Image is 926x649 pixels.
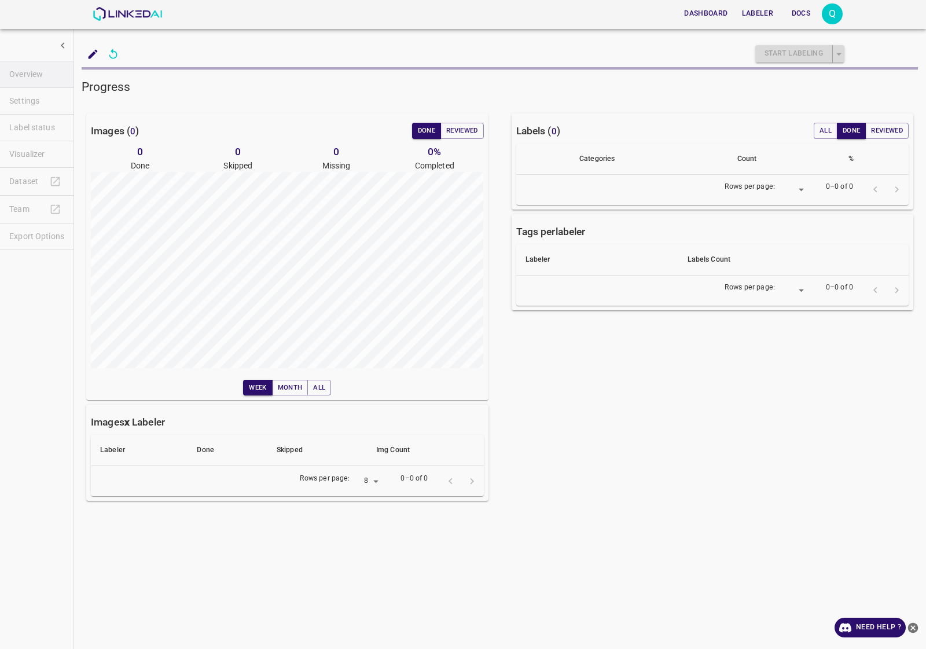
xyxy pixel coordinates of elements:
p: Rows per page: [300,474,350,484]
button: show more [52,35,74,56]
button: All [814,123,837,139]
h6: 0 [189,144,288,160]
div: Q [822,3,843,24]
div: split button [755,45,844,63]
th: % [839,144,909,175]
div: 8 [354,474,382,489]
p: 0–0 of 0 [826,182,853,192]
a: Labeler [735,2,780,25]
th: Labeler [516,244,678,276]
h6: 0 [287,144,385,160]
button: Docs [782,4,820,23]
th: Categories [570,144,728,175]
th: Img Count [367,435,484,466]
h6: 0 % [385,144,484,160]
p: 0–0 of 0 [400,474,428,484]
p: Completed [385,160,484,172]
button: Done [837,123,866,139]
h6: Images Labeler [91,414,165,430]
div: ​ [780,283,807,298]
a: Docs [780,2,822,25]
button: Open settings [822,3,843,24]
h6: 0 [91,144,189,160]
p: 0–0 of 0 [826,283,853,293]
th: Count [728,144,839,175]
p: Missing [287,160,385,172]
p: Rows per page: [725,283,775,293]
th: Done [188,435,267,466]
img: LinkedAI [93,7,163,21]
a: Need Help ? [835,618,906,637]
p: Skipped [189,160,288,172]
span: 0 [552,126,557,137]
button: add to shopping cart [82,43,104,65]
button: Month [272,380,308,396]
a: Dashboard [677,2,734,25]
h5: Progress [82,79,918,95]
button: Reviewed [440,123,484,139]
p: Done [91,160,189,172]
span: 0 [130,126,135,137]
div: ​ [780,182,807,197]
h6: Images ( ) [91,123,139,139]
p: Rows per page: [725,182,775,192]
button: All [307,380,331,396]
h6: Labels ( ) [516,123,560,139]
b: x [124,416,130,428]
button: Labeler [737,4,778,23]
button: Week [243,380,272,396]
th: Labeler [91,435,188,466]
button: Dashboard [679,4,732,23]
th: Labels Count [678,244,909,276]
th: Skipped [267,435,367,466]
button: close-help [906,618,920,637]
h6: Tags per labeler [516,223,586,240]
button: Reviewed [865,123,909,139]
button: Done [412,123,441,139]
